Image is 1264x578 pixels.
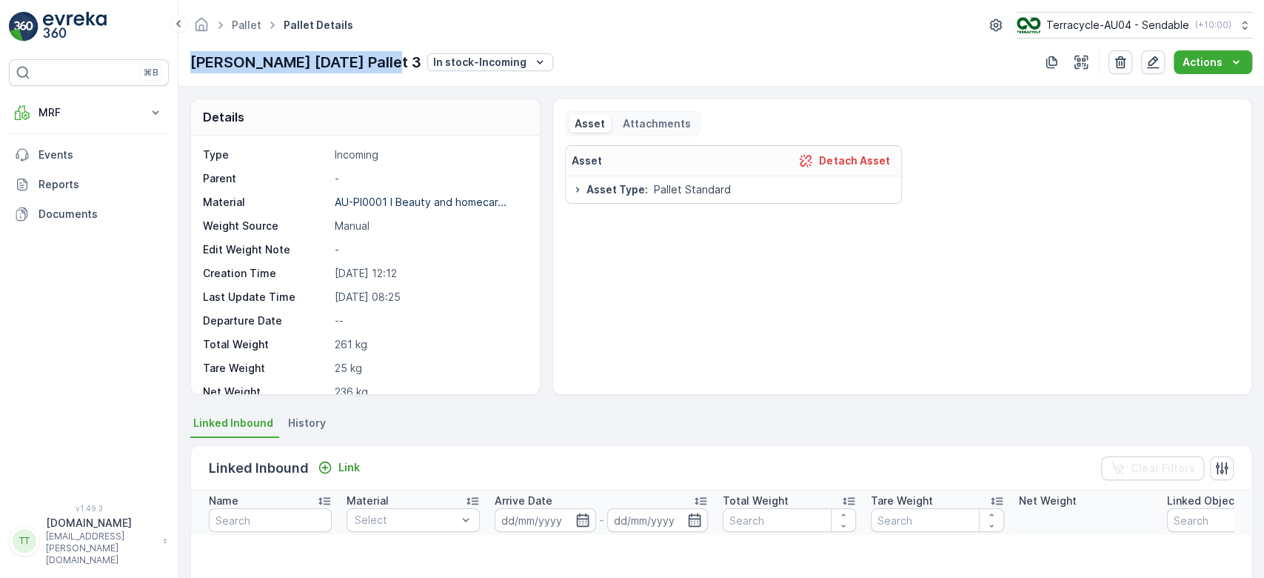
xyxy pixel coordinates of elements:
a: Reports [9,170,169,199]
p: Attachments [623,116,691,131]
p: Total Weight [723,494,789,508]
p: Name [209,494,238,508]
input: Search [871,508,1004,532]
p: Tare Weight [871,494,933,508]
p: Link [338,460,360,475]
p: ( +10:00 ) [1195,19,1231,31]
p: Parent [203,171,329,186]
p: Edit Weight Note [203,242,329,257]
p: Linked Object [1167,494,1239,508]
p: Documents [39,207,163,222]
button: Link [312,459,366,476]
p: Clear Filters [1131,461,1195,476]
button: Actions [1174,50,1252,74]
p: - [335,242,524,257]
p: [EMAIL_ADDRESS][PERSON_NAME][DOMAIN_NAME] [46,531,156,566]
div: TT [13,529,36,553]
input: Search [723,508,856,532]
p: [DATE] 08:25 [335,290,524,305]
p: [PERSON_NAME] [DATE] Pallet 3 [190,51,421,73]
p: Events [39,147,163,162]
p: - [599,511,604,529]
span: Pallet Standard [654,182,731,197]
p: - [335,171,524,186]
p: Actions [1183,55,1223,70]
p: Net Weight [203,385,329,399]
button: MRF [9,98,169,127]
p: Incoming [335,147,524,162]
p: Last Update Time [203,290,329,305]
button: TT[DOMAIN_NAME][EMAIL_ADDRESS][PERSON_NAME][DOMAIN_NAME] [9,516,169,566]
input: dd/mm/yyyy [495,508,596,532]
p: 236 kg [335,385,524,399]
span: History [288,416,326,431]
p: In stock-Incoming [433,55,526,70]
p: Departure Date [203,313,329,328]
p: Weight Source [203,219,329,233]
p: Arrive Date [495,494,552,508]
span: v 1.49.3 [9,504,169,513]
p: Terracycle-AU04 - Sendable [1046,18,1189,33]
img: logo_light-DOdMpM7g.png [43,12,107,41]
button: Terracycle-AU04 - Sendable(+10:00) [1017,12,1252,39]
p: Tare Weight [203,361,329,376]
img: terracycle_logo.png [1017,17,1040,33]
p: MRF [39,105,139,120]
button: In stock-Incoming [427,53,553,71]
p: AU-PI0001 I Beauty and homecar... [335,196,506,208]
a: Homepage [193,22,210,35]
span: Asset Type : [586,182,648,197]
img: logo [9,12,39,41]
input: Search [209,508,332,532]
p: Detach Asset [819,153,889,168]
p: Net Weight [1019,494,1077,508]
p: Material [203,195,329,210]
p: [DOMAIN_NAME] [46,516,156,531]
p: Total Weight [203,337,329,352]
p: [DATE] 12:12 [335,266,524,281]
a: Pallet [232,19,261,31]
p: Asset [572,153,602,168]
p: 261 kg [335,337,524,352]
input: dd/mm/yyyy [607,508,709,532]
a: Documents [9,199,169,229]
p: Material [347,494,389,508]
button: Detach Asset [792,152,895,170]
p: Manual [335,219,524,233]
button: Clear Filters [1101,456,1204,480]
p: -- [335,313,524,328]
a: Events [9,140,169,170]
p: 25 kg [335,361,524,376]
p: Asset [575,116,605,131]
p: Reports [39,177,163,192]
p: Creation Time [203,266,329,281]
p: Details [203,108,244,126]
span: Linked Inbound [193,416,273,431]
p: Linked Inbound [209,458,309,479]
p: Type [203,147,329,162]
span: Pallet Details [281,18,356,33]
p: ⌘B [144,67,158,79]
p: Select [355,513,457,528]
